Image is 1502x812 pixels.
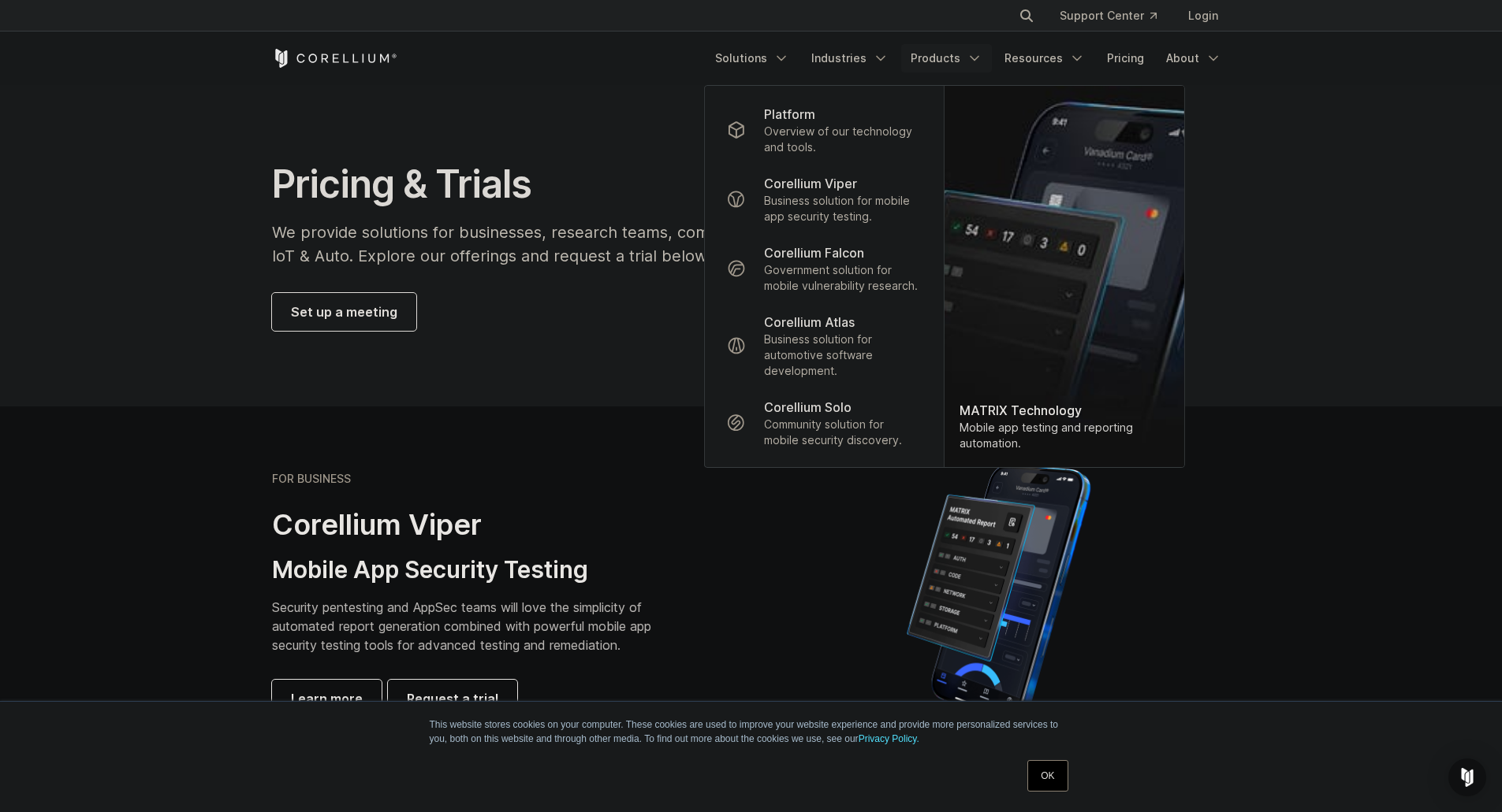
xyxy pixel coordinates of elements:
div: MATRIX Technology [960,401,1168,420]
button: Search [1012,2,1041,30]
a: Resources [995,44,1094,72]
a: Solutions [706,44,799,72]
div: Navigation Menu [706,44,1231,72]
img: Matrix_WebNav_1x [944,86,1183,467]
p: Platform [764,105,815,124]
a: Learn more [272,680,382,717]
a: OK [1027,760,1068,792]
p: Corellium Falcon [764,243,864,262]
p: Security pentesting and AppSec teams will love the simplicity of automated report generation comb... [272,598,676,654]
a: Products [901,44,992,72]
p: Corellium Solo [764,398,852,417]
p: We provide solutions for businesses, research teams, community individuals, and IoT & Auto. Explo... [272,221,900,268]
a: Pricing [1098,44,1154,72]
h3: Mobile App Security Testing [272,555,676,585]
div: Mobile app testing and reporting automation. [960,420,1168,451]
a: MATRIX Technology Mobile app testing and reporting automation. [944,86,1183,467]
a: Support Center [1047,2,1169,30]
div: Navigation Menu [1000,2,1231,30]
span: Learn more [291,689,363,708]
a: Privacy Policy. [859,733,919,744]
p: Overview of our technology and tools. [764,124,921,155]
a: Set up a meeting [272,293,416,331]
a: Industries [802,44,898,72]
a: Corellium Home [272,49,397,68]
p: This website stores cookies on your computer. These cookies are used to improve your website expe... [430,717,1073,746]
a: Corellium Viper Business solution for mobile app security testing. [714,165,934,234]
img: Corellium MATRIX automated report on iPhone showing app vulnerability test results across securit... [880,457,1117,732]
p: Community solution for mobile security discovery. [764,417,921,448]
a: Request a trial [388,680,517,717]
h1: Pricing & Trials [272,161,900,208]
p: Corellium Atlas [764,313,855,332]
div: Open Intercom Messenger [1448,758,1486,796]
a: About [1157,44,1231,72]
a: Login [1176,2,1231,30]
h2: Corellium Viper [272,507,676,543]
a: Corellium Solo Community solution for mobile security discovery. [714,388,934,458]
p: Business solution for mobile app security testing. [764,193,921,224]
span: Request a trial [407,689,498,708]
p: Business solution for automotive software development. [764,332,921,379]
a: Corellium Falcon Government solution for mobile vulnerability research. [714,234,934,303]
p: Government solution for mobile vulnerability research. [764,262,921,294]
span: Set up a meeting [291,302,397,321]
a: Corellium Atlas Business solution for automotive software development. [714,303,934,388]
a: Platform Overview of our technology and tools. [714,95,934,165]
p: Corellium Viper [764,174,857,193]
h6: FOR BUSINESS [272,472,351,486]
